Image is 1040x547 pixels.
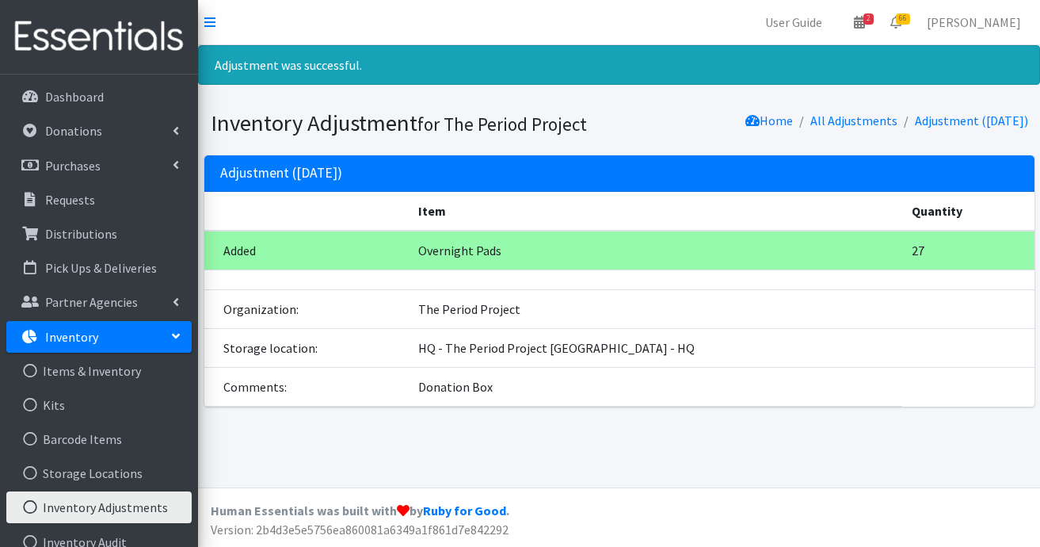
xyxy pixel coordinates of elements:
a: User Guide [752,6,835,38]
a: Inventory [6,321,192,353]
p: Distributions [45,226,117,242]
p: Purchases [45,158,101,174]
p: Requests [45,192,95,208]
a: Pick Ups & Deliveries [6,252,192,284]
td: Added [204,231,410,270]
span: 66 [896,13,910,25]
a: Barcode Items [6,423,192,455]
td: HQ - The Period Project [GEOGRAPHIC_DATA] - HQ [409,328,901,367]
td: The Period Project [409,289,901,328]
div: Adjustment was successful. [198,45,1040,85]
h2: Adjustment ([DATE]) [220,165,342,182]
img: HumanEssentials [6,10,192,63]
td: Storage location: [204,328,410,367]
a: Storage Locations [6,457,192,489]
a: [PERSON_NAME] [914,6,1034,38]
p: Pick Ups & Deliveries [45,260,157,276]
th: Item [409,192,901,231]
td: Organization: [204,289,410,328]
a: Kits [6,389,192,421]
strong: Human Essentials was built with by . [211,503,509,518]
p: Inventory [45,329,98,345]
a: Distributions [6,218,192,250]
a: All Adjustments [810,113,897,128]
p: Donations [45,123,102,139]
td: Overnight Pads [409,231,901,270]
a: 2 [841,6,878,38]
span: 2 [863,13,874,25]
a: Partner Agencies [6,286,192,318]
a: Ruby for Good [423,503,506,518]
span: Version: 2b4d3e5e5756ea860081a6349a1f861d7e842292 [211,522,509,537]
a: Donations [6,115,192,147]
p: Partner Agencies [45,294,138,310]
a: Purchases [6,150,192,182]
td: Comments: [204,367,410,406]
small: for The Period Project [417,113,587,136]
a: Requests [6,184,192,216]
td: Donation Box [409,367,901,406]
th: Quantity [902,192,1034,231]
h1: Inventory Adjustment [211,109,614,137]
p: Dashboard [45,89,104,105]
a: Items & Inventory [6,355,192,387]
a: Inventory Adjustments [6,492,192,523]
a: 66 [878,6,914,38]
a: Adjustment ([DATE]) [915,113,1028,128]
a: Home [745,113,793,128]
td: 27 [902,231,1034,270]
a: Dashboard [6,81,192,113]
